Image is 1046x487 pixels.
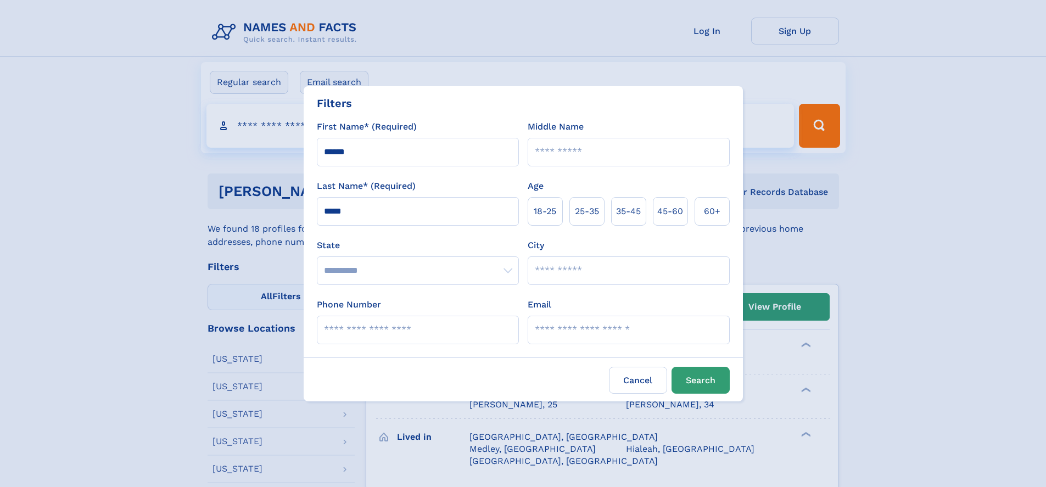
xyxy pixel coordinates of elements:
span: 45‑60 [657,205,683,218]
span: 18‑25 [534,205,556,218]
label: State [317,239,519,252]
span: 60+ [704,205,720,218]
label: Age [528,180,544,193]
label: City [528,239,544,252]
label: Phone Number [317,298,381,311]
label: Last Name* (Required) [317,180,416,193]
label: Email [528,298,551,311]
button: Search [672,367,730,394]
label: Middle Name [528,120,584,133]
span: 35‑45 [616,205,641,218]
div: Filters [317,95,352,111]
label: First Name* (Required) [317,120,417,133]
label: Cancel [609,367,667,394]
span: 25‑35 [575,205,599,218]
